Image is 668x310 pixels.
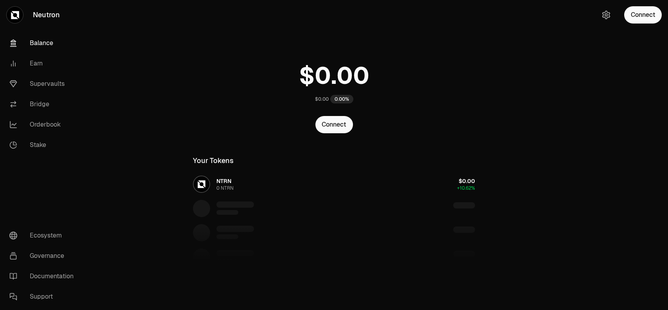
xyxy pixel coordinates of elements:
a: Support [3,286,85,307]
a: Stake [3,135,85,155]
a: Supervaults [3,74,85,94]
a: Bridge [3,94,85,114]
a: Governance [3,246,85,266]
div: Your Tokens [193,155,234,166]
a: Earn [3,53,85,74]
div: $0.00 [315,96,329,102]
button: Connect [315,116,353,133]
a: Ecosystem [3,225,85,246]
a: Orderbook [3,114,85,135]
a: Documentation [3,266,85,286]
a: Balance [3,33,85,53]
button: Connect [624,6,662,24]
div: 0.00% [330,95,353,103]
